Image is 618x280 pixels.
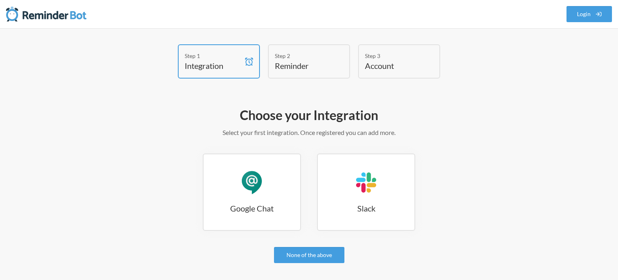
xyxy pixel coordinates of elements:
[185,52,241,60] div: Step 1
[204,203,300,214] h3: Google Chat
[365,52,421,60] div: Step 3
[76,107,542,124] h2: Choose your Integration
[274,247,344,263] a: None of the above
[185,60,241,71] h4: Integration
[365,60,421,71] h4: Account
[275,52,331,60] div: Step 2
[6,6,87,22] img: Reminder Bot
[566,6,612,22] a: Login
[76,128,542,137] p: Select your first integration. Once registered you can add more.
[318,203,414,214] h3: Slack
[275,60,331,71] h4: Reminder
